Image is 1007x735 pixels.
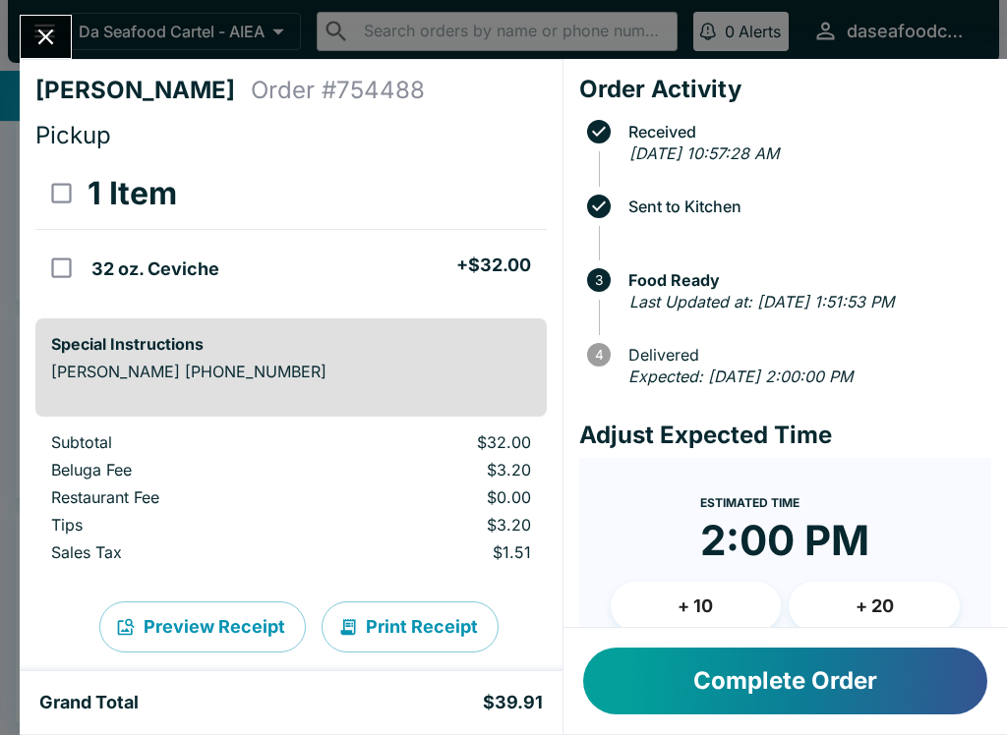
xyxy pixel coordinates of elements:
table: orders table [35,158,547,303]
p: $0.00 [337,487,530,507]
span: Delivered [619,346,991,364]
em: [DATE] 10:57:28 AM [629,143,779,163]
button: + 20 [789,582,960,631]
text: 3 [595,272,603,288]
p: [PERSON_NAME] [PHONE_NUMBER] [51,362,531,381]
p: Beluga Fee [51,460,306,480]
p: Subtotal [51,432,306,452]
h4: Order Activity [579,75,991,104]
text: 4 [594,347,603,363]
h4: Order # 754488 [251,76,425,105]
span: Sent to Kitchen [619,198,991,215]
span: Pickup [35,121,111,149]
span: Received [619,123,991,141]
p: $3.20 [337,515,530,535]
p: Restaurant Fee [51,487,306,507]
p: Tips [51,515,306,535]
em: Last Updated at: [DATE] 1:51:53 PM [629,292,894,311]
time: 2:00 PM [700,515,869,566]
p: $1.51 [337,542,530,562]
p: Sales Tax [51,542,306,562]
p: $32.00 [337,432,530,452]
h5: Grand Total [39,691,139,714]
h4: Adjust Expected Time [579,421,991,450]
em: Expected: [DATE] 2:00:00 PM [628,367,853,386]
p: $3.20 [337,460,530,480]
table: orders table [35,432,547,570]
h3: 1 Item [88,174,177,213]
button: + 10 [611,582,782,631]
button: Close [21,16,71,58]
span: Food Ready [619,271,991,289]
span: Estimated Time [700,495,800,510]
h5: + $32.00 [456,254,531,277]
button: Complete Order [583,648,987,714]
button: Print Receipt [322,601,499,652]
h6: Special Instructions [51,334,531,354]
h5: 32 oz. Ceviche [91,257,219,281]
button: Preview Receipt [99,601,306,652]
h5: $39.91 [483,691,543,714]
h4: [PERSON_NAME] [35,76,251,105]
